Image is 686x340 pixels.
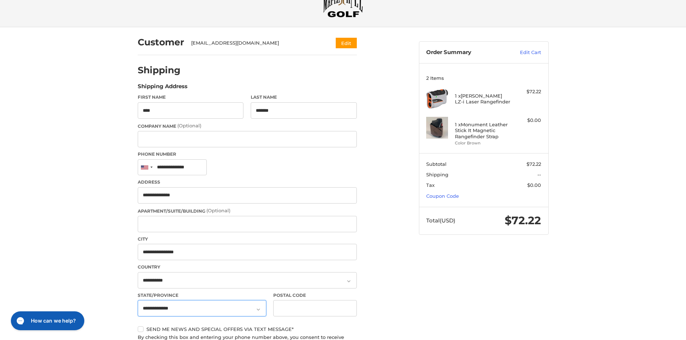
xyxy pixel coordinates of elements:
[138,65,181,76] h2: Shipping
[138,94,244,101] label: First Name
[273,292,357,299] label: Postal Code
[455,122,511,139] h4: 1 x Monument Leather Stick It Magnetic Rangefinder Strap
[504,49,541,56] a: Edit Cart
[191,40,322,47] div: [EMAIL_ADDRESS][DOMAIN_NAME]
[138,292,266,299] label: State/Province
[455,93,511,105] h4: 1 x [PERSON_NAME] LZ-i Laser Rangefinder
[512,117,541,124] div: $0.00
[505,214,541,227] span: $72.22
[138,236,357,242] label: City
[512,88,541,95] div: $72.22
[138,326,357,332] label: Send me news and special offers via text message*
[206,208,230,213] small: (Optional)
[138,82,187,94] legend: Shipping Address
[177,123,201,128] small: (Optional)
[138,207,357,214] label: Apartment/Suite/Building
[526,161,541,167] span: $72.22
[138,151,357,157] label: Phone Number
[7,309,86,333] iframe: Gorgias live chat messenger
[426,193,459,199] a: Coupon Code
[138,160,155,175] div: United States: +1
[138,37,184,48] h2: Customer
[455,140,511,146] li: Color Brown
[251,94,357,101] label: Last Name
[426,172,448,177] span: Shipping
[426,217,455,224] span: Total (USD)
[138,122,357,130] label: Company Name
[426,49,504,56] h3: Order Summary
[426,75,541,81] h3: 2 Items
[138,264,357,270] label: Country
[537,172,541,177] span: --
[426,161,447,167] span: Subtotal
[426,182,435,188] span: Tax
[138,179,357,185] label: Address
[336,38,357,48] button: Edit
[527,182,541,188] span: $0.00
